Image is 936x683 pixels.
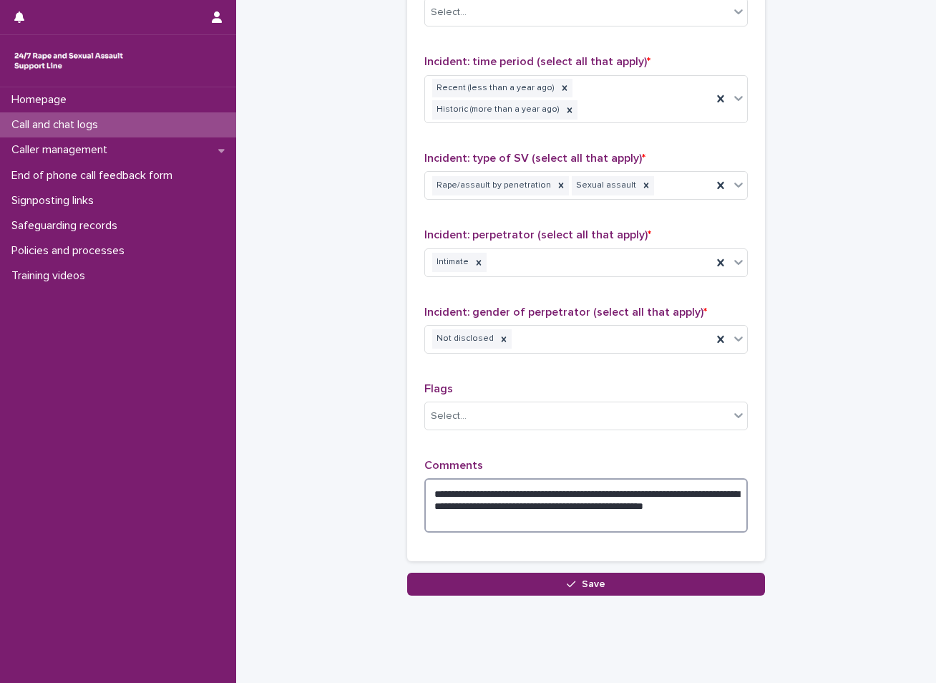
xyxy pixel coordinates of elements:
div: Recent (less than a year ago) [432,79,557,98]
div: Select... [431,409,467,424]
span: Comments [424,460,483,471]
span: Save [582,579,605,589]
div: Not disclosed [432,329,496,349]
span: Incident: type of SV (select all that apply) [424,152,645,164]
p: Safeguarding records [6,219,129,233]
p: Call and chat logs [6,118,109,132]
div: Intimate [432,253,471,272]
span: Incident: gender of perpetrator (select all that apply) [424,306,707,318]
p: Training videos [6,269,97,283]
p: Signposting links [6,194,105,208]
span: Incident: time period (select all that apply) [424,56,650,67]
button: Save [407,573,765,596]
p: End of phone call feedback form [6,169,184,183]
span: Flags [424,383,453,394]
div: Sexual assault [572,176,638,195]
div: Select... [431,5,467,20]
p: Homepage [6,93,78,107]
img: rhQMoQhaT3yELyF149Cw [11,47,126,75]
div: Rape/assault by penetration [432,176,553,195]
p: Caller management [6,143,119,157]
p: Policies and processes [6,244,136,258]
span: Incident: perpetrator (select all that apply) [424,229,651,241]
div: Historic (more than a year ago) [432,100,562,120]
